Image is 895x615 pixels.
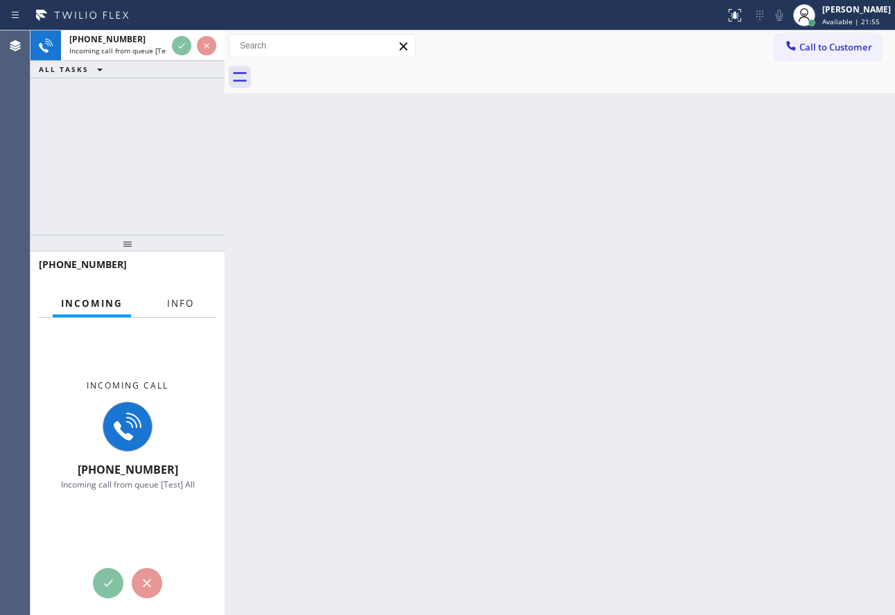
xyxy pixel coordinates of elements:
button: ALL TASKS [31,61,116,78]
span: Incoming call from queue [Test] All [61,479,195,490]
button: Incoming [53,290,131,317]
button: Reject [132,568,162,598]
span: Info [167,297,194,310]
span: ALL TASKS [39,64,89,74]
span: Incoming call [87,380,168,391]
span: Incoming call from queue [Test] All [69,46,184,55]
button: Call to Customer [775,34,881,60]
button: Reject [197,36,216,55]
button: Mute [770,6,789,25]
span: Incoming [61,297,123,310]
button: Info [159,290,202,317]
span: Available | 21:55 [822,17,880,26]
div: [PERSON_NAME] [822,3,891,15]
input: Search [229,35,415,57]
span: Call to Customer [799,41,872,53]
span: [PHONE_NUMBER] [78,462,178,477]
span: [PHONE_NUMBER] [39,258,127,271]
span: [PHONE_NUMBER] [69,33,146,45]
button: Accept [93,568,123,598]
button: Accept [172,36,191,55]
